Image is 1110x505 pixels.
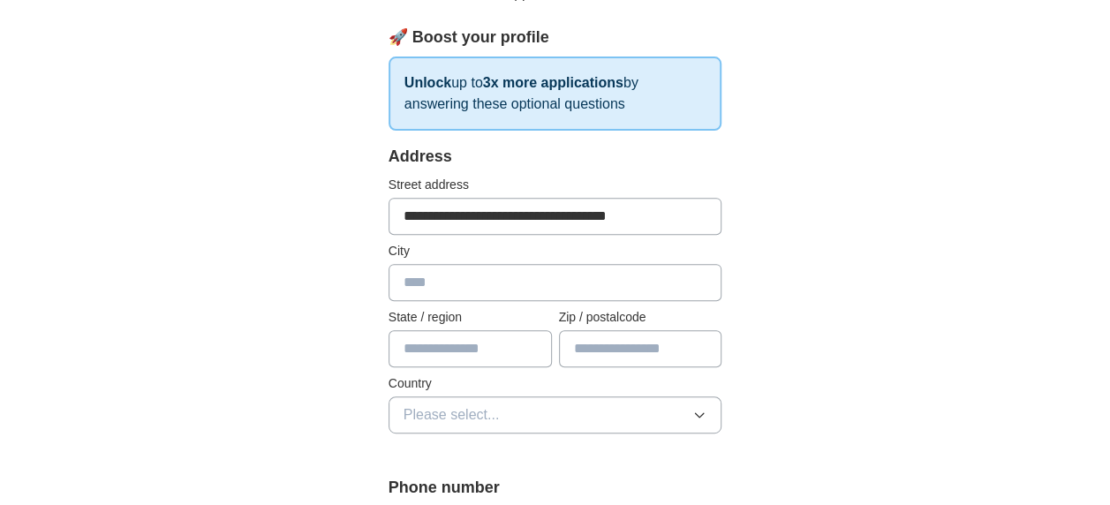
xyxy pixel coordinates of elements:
label: Street address [389,176,722,194]
div: 🚀 Boost your profile [389,26,722,49]
button: Please select... [389,396,722,433]
label: State / region [389,308,552,327]
span: Please select... [404,404,500,426]
div: Address [389,145,722,169]
strong: 3x more applications [483,75,623,90]
p: up to by answering these optional questions [389,57,722,131]
strong: Unlock [404,75,451,90]
label: Zip / postalcode [559,308,722,327]
label: Country [389,374,722,393]
label: Phone number [389,476,722,500]
label: City [389,242,722,260]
